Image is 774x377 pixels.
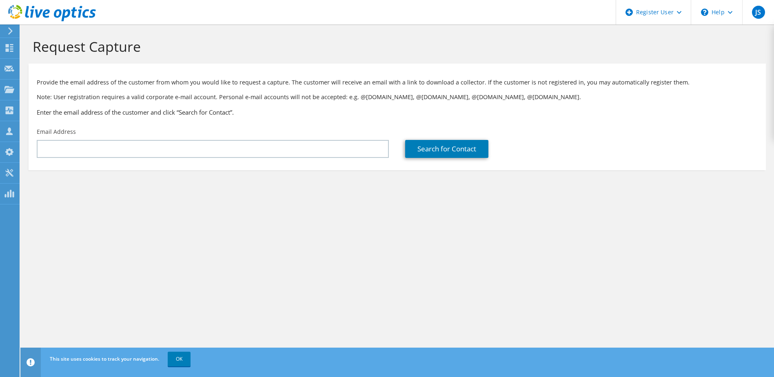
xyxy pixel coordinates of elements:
[50,355,159,362] span: This site uses cookies to track your navigation.
[37,78,758,87] p: Provide the email address of the customer from whom you would like to request a capture. The cust...
[752,6,765,19] span: JS
[701,9,708,16] svg: \n
[33,38,758,55] h1: Request Capture
[168,352,191,366] a: OK
[37,108,758,117] h3: Enter the email address of the customer and click “Search for Contact”.
[405,140,488,158] a: Search for Contact
[37,128,76,136] label: Email Address
[37,93,758,102] p: Note: User registration requires a valid corporate e-mail account. Personal e-mail accounts will ...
